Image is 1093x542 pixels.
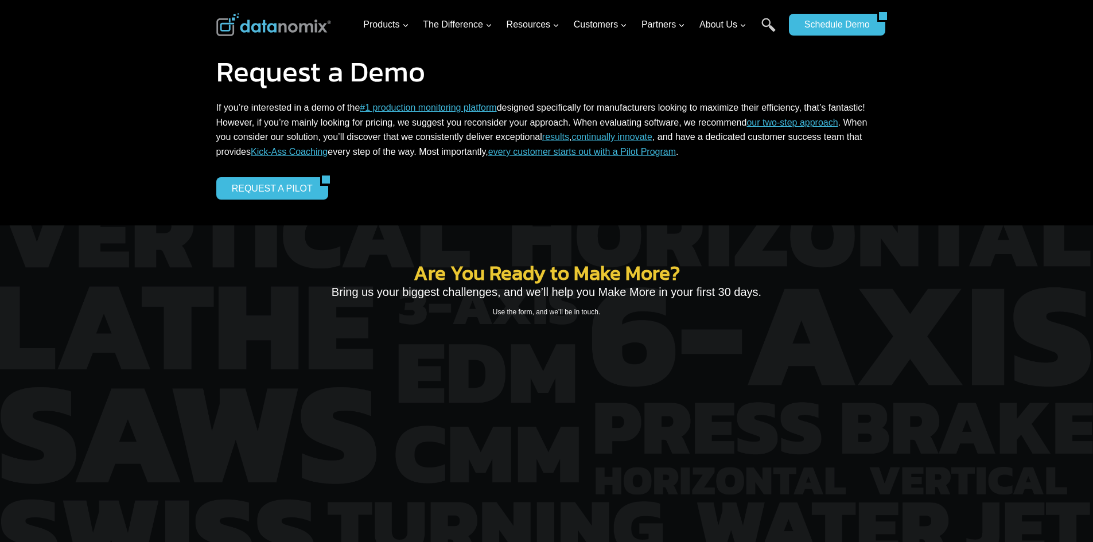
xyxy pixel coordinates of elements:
span: Customers [574,17,627,32]
a: Kick-Ass Coaching [251,147,328,157]
img: Datanomix [216,13,331,36]
span: About Us [699,17,746,32]
a: REQUEST A PILOT [216,177,320,199]
p: If you’re interested in a demo of the designed specifically for manufacturers looking to maximize... [216,100,877,159]
h2: Are You Ready to Make More? [289,263,805,283]
span: Partners [641,17,685,32]
a: Schedule Demo [789,14,877,36]
a: every customer starts out with a Pilot Program [488,147,676,157]
a: results [542,132,569,142]
a: our two-step approach [746,118,838,127]
nav: Primary Navigation [359,6,783,44]
span: Products [363,17,409,32]
a: continually innovate [571,132,652,142]
a: Search [761,18,776,44]
span: Resources [507,17,559,32]
p: Bring us your biggest challenges, and we’ll help you Make More in your first 30 days. [289,283,805,301]
span: The Difference [423,17,492,32]
p: Use the form, and we’ll be in touch. [289,307,805,318]
a: #1 production monitoring platform [360,103,496,112]
h1: Request a Demo [216,57,877,86]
